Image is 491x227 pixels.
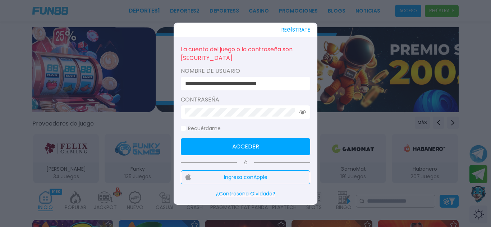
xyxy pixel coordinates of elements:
p: La cuenta del juego o la contraseña son [SECURITY_DATA] [181,44,310,63]
button: Ingresa conApple [181,170,310,184]
label: Recuérdame [181,125,221,132]
label: Contraseña [181,95,310,104]
button: REGÍSTRATE [281,23,310,37]
button: Acceder [181,138,310,155]
p: ¿Contraseña Olvidada? [181,190,310,198]
p: Ó [181,160,310,166]
label: Nombre de usuario [181,67,310,75]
